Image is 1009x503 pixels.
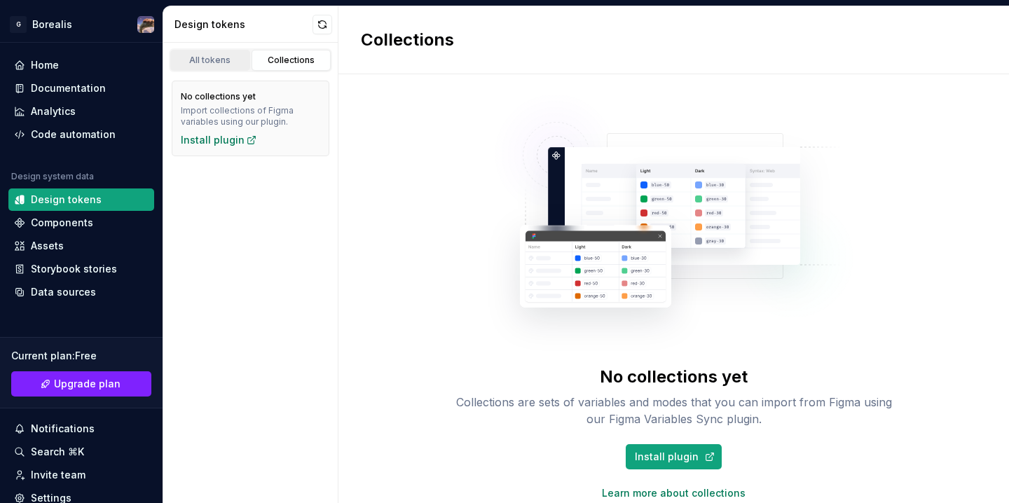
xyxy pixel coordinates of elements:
[31,104,76,118] div: Analytics
[8,188,154,211] a: Design tokens
[181,105,320,128] div: Import collections of Figma variables using our plugin.
[8,281,154,303] a: Data sources
[11,371,151,397] a: Upgrade plan
[8,441,154,463] button: Search ⌘K
[600,366,748,388] div: No collections yet
[635,450,699,464] span: Install plugin
[31,422,95,436] div: Notifications
[8,235,154,257] a: Assets
[8,100,154,123] a: Analytics
[137,16,154,33] img: Carlos
[11,349,151,363] div: Current plan : Free
[31,262,117,276] div: Storybook stories
[8,77,154,99] a: Documentation
[8,258,154,280] a: Storybook stories
[11,171,94,182] div: Design system data
[54,377,121,391] span: Upgrade plan
[31,285,96,299] div: Data sources
[602,486,746,500] a: Learn more about collections
[8,123,154,146] a: Code automation
[31,445,84,459] div: Search ⌘K
[8,418,154,440] button: Notifications
[256,55,327,66] div: Collections
[31,468,85,482] div: Invite team
[31,58,59,72] div: Home
[31,216,93,230] div: Components
[174,18,313,32] div: Design tokens
[181,91,256,102] div: No collections yet
[8,464,154,486] a: Invite team
[31,81,106,95] div: Documentation
[10,16,27,33] div: G
[31,239,64,253] div: Assets
[626,444,722,469] a: Install plugin
[31,128,116,142] div: Code automation
[8,54,154,76] a: Home
[450,394,898,427] div: Collections are sets of variables and modes that you can import from Figma using our Figma Variab...
[32,18,72,32] div: Borealis
[3,9,160,39] button: GBorealisCarlos
[175,55,245,66] div: All tokens
[181,133,257,147] a: Install plugin
[361,29,454,51] h2: Collections
[31,193,102,207] div: Design tokens
[8,212,154,234] a: Components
